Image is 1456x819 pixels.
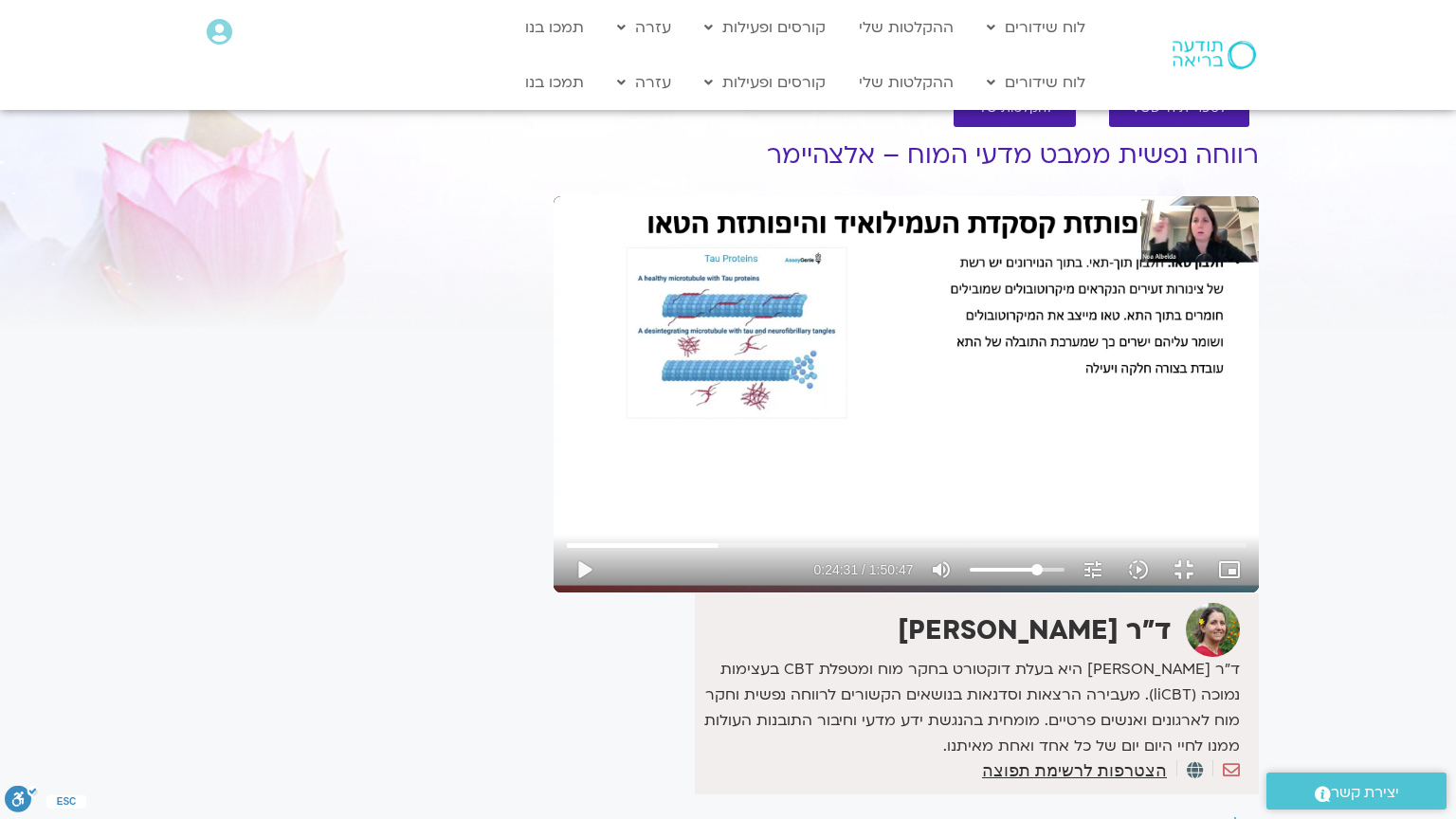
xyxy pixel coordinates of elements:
[977,64,1095,100] a: לוח שידורים
[982,762,1167,779] a: הצטרפות לרשימת תפוצה
[849,9,963,45] a: ההקלטות שלי
[1132,101,1227,116] span: לספריית ה-VOD
[976,101,1053,116] span: להקלטות שלי
[1331,780,1399,806] span: יצירת קשר
[849,64,963,100] a: ההקלטות שלי
[695,9,835,45] a: קורסים ופעילות
[977,9,1095,45] a: לוח שידורים
[608,9,681,45] a: עזרה
[516,64,593,100] a: תמכו בנו
[608,64,681,100] a: עזרה
[1173,41,1256,69] img: תודעה בריאה
[1186,603,1240,657] img: ד"ר נועה אלבלדה
[516,9,593,45] a: תמכו בנו
[1266,773,1447,810] a: יצירת קשר
[898,612,1172,648] strong: ד"ר [PERSON_NAME]
[695,64,835,100] a: קורסים ופעילות
[554,141,1259,170] h1: רווחה נפשית ממבט מדעי המוח – אלצהיימר
[700,657,1240,759] p: ד״ר [PERSON_NAME] היא בעלת דוקטורט בחקר מוח ומטפלת CBT בעצימות נמוכה (liCBT). מעבירה הרצאות וסדנא...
